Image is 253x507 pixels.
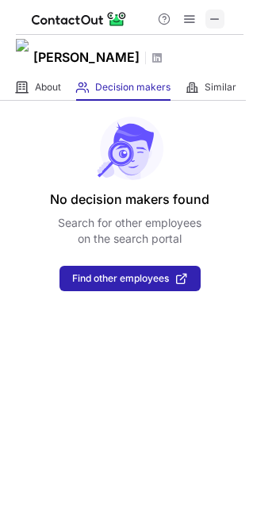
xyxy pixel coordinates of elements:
[35,81,61,94] span: About
[59,266,201,291] button: Find other employees
[50,190,209,209] header: No decision makers found
[95,81,171,94] span: Decision makers
[96,117,164,180] img: No leads found
[58,215,201,247] p: Search for other employees on the search portal
[72,273,169,284] span: Find other employees
[33,48,140,67] h1: [PERSON_NAME]
[205,81,236,94] span: Similar
[16,39,29,71] img: 04d96b752ae31ae2f137393fc93df971
[32,10,127,29] img: ContactOut v5.3.10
